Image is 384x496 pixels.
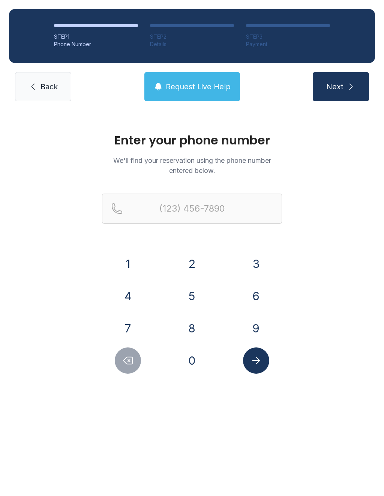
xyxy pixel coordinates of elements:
[246,33,330,41] div: STEP 3
[179,283,205,309] button: 5
[243,347,269,374] button: Submit lookup form
[102,194,282,224] input: Reservation phone number
[246,41,330,48] div: Payment
[150,33,234,41] div: STEP 2
[40,81,58,92] span: Back
[102,155,282,176] p: We'll find your reservation using the phone number entered below.
[150,41,234,48] div: Details
[54,41,138,48] div: Phone Number
[243,283,269,309] button: 6
[326,81,343,92] span: Next
[102,134,282,146] h1: Enter your phone number
[179,251,205,277] button: 2
[179,347,205,374] button: 0
[166,81,231,92] span: Request Live Help
[115,251,141,277] button: 1
[243,315,269,341] button: 9
[179,315,205,341] button: 8
[54,33,138,41] div: STEP 1
[115,315,141,341] button: 7
[115,347,141,374] button: Delete number
[115,283,141,309] button: 4
[243,251,269,277] button: 3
